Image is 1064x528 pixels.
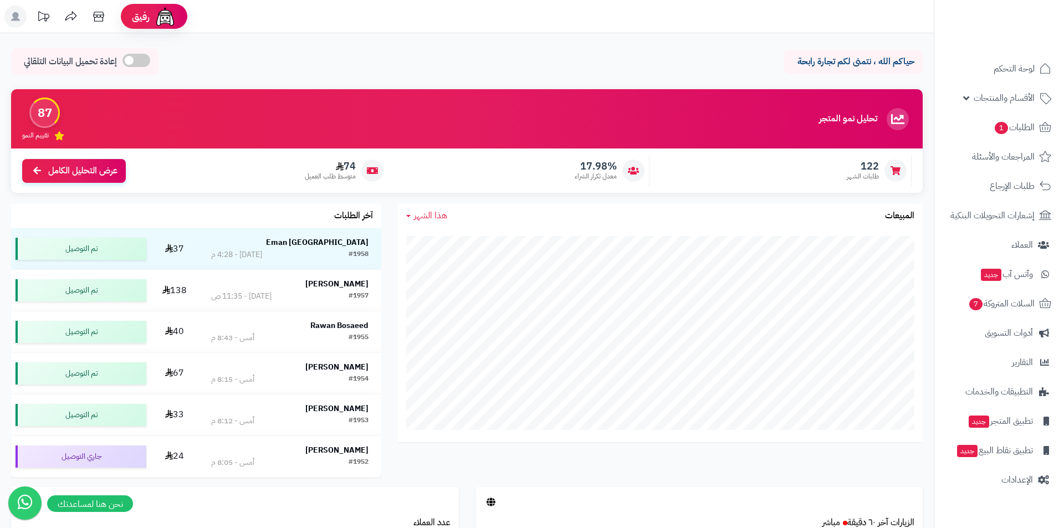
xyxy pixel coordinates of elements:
[974,90,1035,106] span: الأقسام والمنتجات
[151,311,198,352] td: 40
[48,165,117,177] span: عرض التحليل الكامل
[981,269,1001,281] span: جديد
[151,228,198,269] td: 37
[349,457,369,468] div: #1952
[941,143,1057,170] a: المراجعات والأسئلة
[819,114,877,124] h3: تحليل نمو المتجر
[349,249,369,260] div: #1958
[941,408,1057,434] a: تطبيق المتجرجديد
[16,321,146,343] div: تم التوصيل
[305,403,369,414] strong: [PERSON_NAME]
[16,238,146,260] div: تم التوصيل
[305,172,356,181] span: متوسط طلب العميل
[989,27,1053,50] img: logo-2.png
[941,232,1057,258] a: العملاء
[305,361,369,373] strong: [PERSON_NAME]
[22,159,126,183] a: عرض التحليل الكامل
[994,120,1035,135] span: الطلبات
[24,55,117,68] span: إعادة تحميل البيانات التلقائي
[995,122,1008,134] span: 1
[151,436,198,477] td: 24
[132,10,150,23] span: رفيق
[575,160,617,172] span: 17.98%
[16,362,146,385] div: تم التوصيل
[847,160,879,172] span: 122
[406,209,447,222] a: هذا الشهر
[941,261,1057,288] a: وآتس آبجديد
[211,374,254,385] div: أمس - 8:15 م
[211,457,254,468] div: أمس - 8:05 م
[941,437,1057,464] a: تطبيق نقاط البيعجديد
[349,332,369,344] div: #1955
[941,173,1057,199] a: طلبات الإرجاع
[980,266,1033,282] span: وآتس آب
[211,291,272,302] div: [DATE] - 11:35 ص
[16,445,146,468] div: جاري التوصيل
[305,444,369,456] strong: [PERSON_NAME]
[151,394,198,435] td: 33
[211,249,262,260] div: [DATE] - 4:28 م
[968,296,1035,311] span: السلات المتروكة
[968,413,1033,429] span: تطبيق المتجر
[1012,355,1033,370] span: التقارير
[211,332,254,344] div: أمس - 8:43 م
[941,349,1057,376] a: التقارير
[941,55,1057,82] a: لوحة التحكم
[414,209,447,222] span: هذا الشهر
[349,291,369,302] div: #1957
[969,298,983,310] span: 7
[349,374,369,385] div: #1954
[1001,472,1033,488] span: الإعدادات
[956,443,1033,458] span: تطبيق نقاط البيع
[29,6,57,30] a: تحديثات المنصة
[985,325,1033,341] span: أدوات التسويق
[266,237,369,248] strong: Eman [GEOGRAPHIC_DATA]
[957,445,978,457] span: جديد
[305,160,356,172] span: 74
[334,211,373,221] h3: آخر الطلبات
[154,6,176,28] img: ai-face.png
[349,416,369,427] div: #1953
[792,55,914,68] p: حياكم الله ، نتمنى لكم تجارة رابحة
[575,172,617,181] span: معدل تكرار الشراء
[941,378,1057,405] a: التطبيقات والخدمات
[941,202,1057,229] a: إشعارات التحويلات البنكية
[941,290,1057,317] a: السلات المتروكة7
[990,178,1035,194] span: طلبات الإرجاع
[151,353,198,394] td: 67
[950,208,1035,223] span: إشعارات التحويلات البنكية
[310,320,369,331] strong: Rawan Bosaeed
[16,279,146,301] div: تم التوصيل
[972,149,1035,165] span: المراجعات والأسئلة
[941,320,1057,346] a: أدوات التسويق
[22,131,49,140] span: تقييم النمو
[211,416,254,427] div: أمس - 8:12 م
[151,270,198,311] td: 138
[941,114,1057,141] a: الطلبات1
[965,384,1033,399] span: التطبيقات والخدمات
[994,61,1035,76] span: لوحة التحكم
[969,416,989,428] span: جديد
[847,172,879,181] span: طلبات الشهر
[16,404,146,426] div: تم التوصيل
[941,467,1057,493] a: الإعدادات
[885,211,914,221] h3: المبيعات
[305,278,369,290] strong: [PERSON_NAME]
[1011,237,1033,253] span: العملاء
